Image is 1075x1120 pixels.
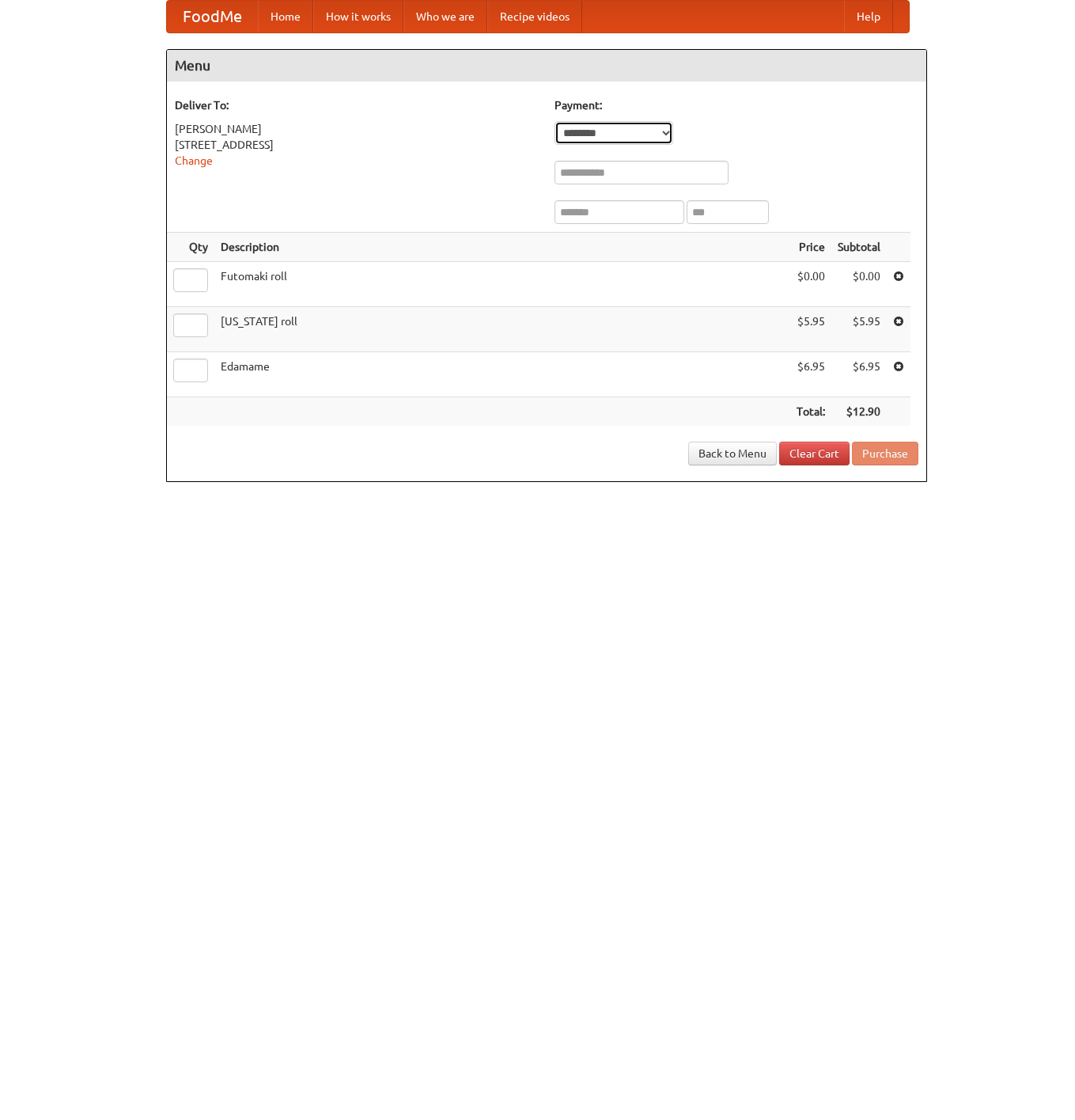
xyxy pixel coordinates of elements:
td: $6.95 [831,352,887,397]
td: $5.95 [790,307,831,352]
td: Futomaki roll [214,262,790,307]
td: $5.95 [831,307,887,352]
a: Change [175,154,213,167]
h5: Deliver To: [175,97,539,113]
th: Subtotal [831,233,887,262]
a: Help [844,1,893,32]
td: $6.95 [790,352,831,397]
h4: Menu [167,50,926,82]
a: Clear Cart [779,442,850,465]
td: $0.00 [831,262,887,307]
td: Edamame [214,352,790,397]
td: [US_STATE] roll [214,307,790,352]
th: $12.90 [831,397,887,427]
a: How it works [313,1,403,32]
a: Home [258,1,313,32]
div: [STREET_ADDRESS] [175,137,539,153]
td: $0.00 [790,262,831,307]
button: Purchase [852,442,918,465]
div: [PERSON_NAME] [175,121,539,137]
th: Description [214,233,790,262]
h5: Payment: [555,97,918,113]
a: FoodMe [167,1,258,32]
a: Recipe videos [487,1,582,32]
a: Back to Menu [688,442,777,465]
th: Qty [167,233,214,262]
a: Who we are [403,1,487,32]
th: Price [790,233,831,262]
th: Total: [790,397,831,427]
